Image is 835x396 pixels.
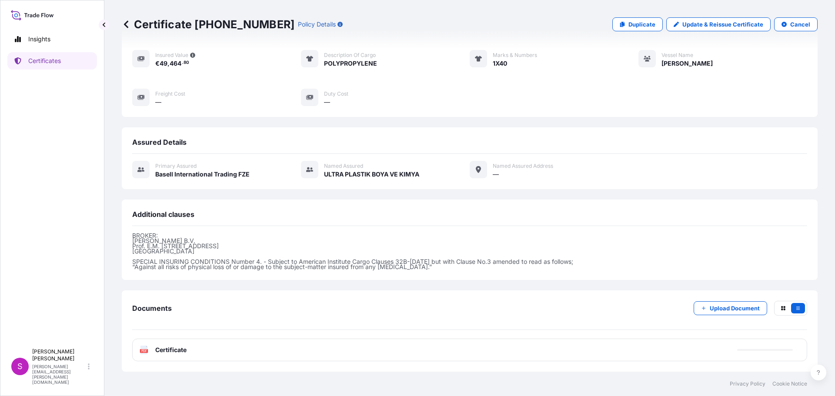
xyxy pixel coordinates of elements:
p: [PERSON_NAME] [PERSON_NAME] [32,348,86,362]
a: Certificates [7,52,97,70]
span: , [167,60,170,67]
span: Primary assured [155,163,197,170]
p: Policy Details [298,20,336,29]
span: 80 [184,61,189,64]
button: Upload Document [694,301,767,315]
span: Named Assured Address [493,163,553,170]
span: ULTRA PLASTIK BOYA VE KIMYA [324,170,419,179]
p: [PERSON_NAME][EMAIL_ADDRESS][PERSON_NAME][DOMAIN_NAME] [32,364,86,385]
span: 464 [170,60,181,67]
span: Basell International Trading FZE [155,170,250,179]
button: Cancel [774,17,818,31]
span: — [324,98,330,106]
span: Duty Cost [324,90,348,97]
span: POLYPROPYLENE [324,59,377,68]
text: PDF [141,349,147,353]
a: Update & Reissue Certificate [666,17,771,31]
span: Certificate [155,346,187,354]
span: — [493,170,499,179]
span: Additional clauses [132,210,194,219]
span: Documents [132,304,172,313]
span: Freight Cost [155,90,185,97]
span: Named Assured [324,163,363,170]
p: Update & Reissue Certificate [682,20,763,29]
span: Marks & Numbers [493,52,537,59]
span: . [182,61,183,64]
a: Cookie Notice [772,380,807,387]
span: Description of cargo [324,52,376,59]
span: 1X40 [493,59,507,68]
p: Upload Document [710,304,760,313]
p: BROKER: [PERSON_NAME] B.V. Prof. E.M. [STREET_ADDRESS] [GEOGRAPHIC_DATA] SPECIAL INSURING CONDITI... [132,233,807,270]
span: Vessel Name [661,52,693,59]
p: Certificates [28,57,61,65]
a: Insights [7,30,97,48]
span: S [17,362,23,371]
span: [PERSON_NAME] [661,59,713,68]
span: Assured Details [132,138,187,146]
p: Insights [28,35,50,43]
a: Duplicate [612,17,663,31]
p: Certificate [PHONE_NUMBER] [122,17,294,31]
span: Insured Value [155,52,188,59]
p: Duplicate [628,20,655,29]
p: Cancel [790,20,810,29]
span: — [155,98,161,106]
a: Privacy Policy [730,380,765,387]
span: € [155,60,160,67]
span: 49 [160,60,167,67]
